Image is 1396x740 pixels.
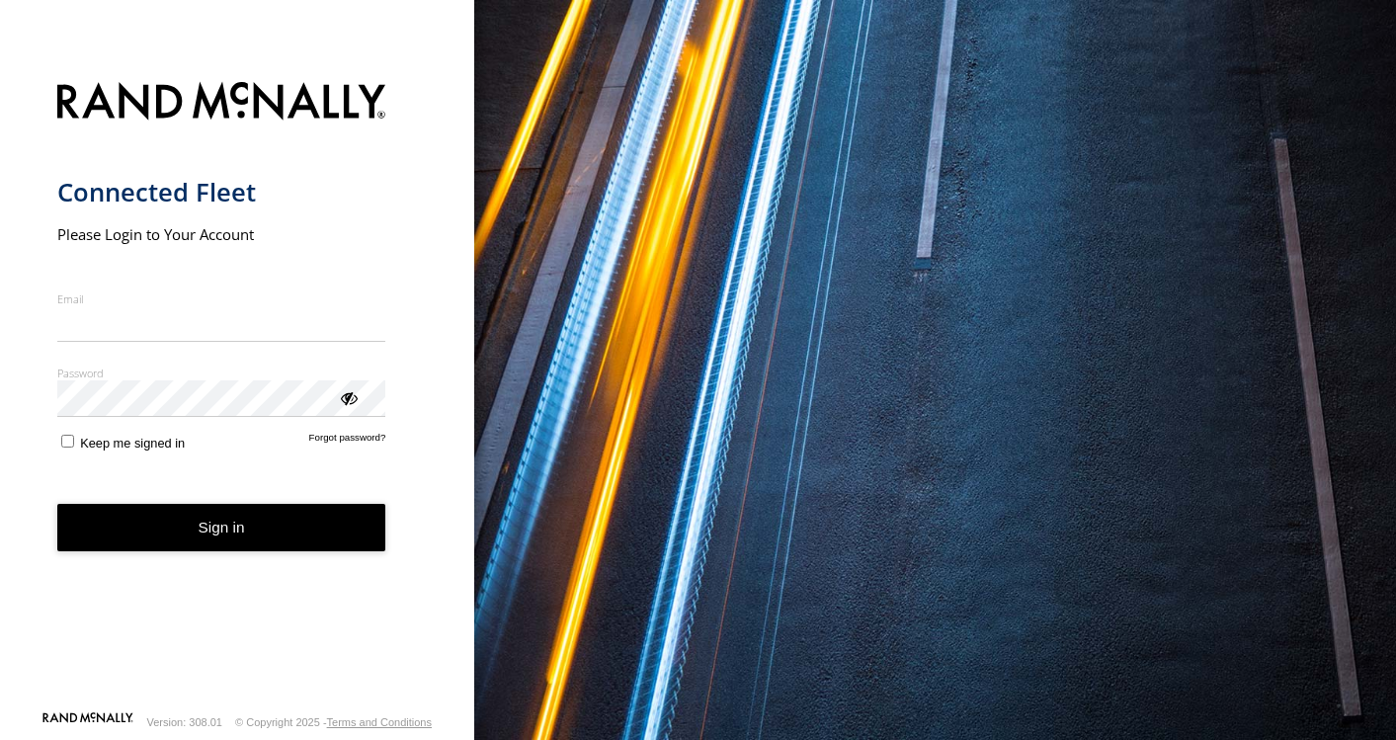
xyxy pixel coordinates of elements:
a: Forgot password? [309,432,386,451]
span: Keep me signed in [80,436,185,451]
label: Email [57,291,386,306]
h2: Please Login to Your Account [57,224,386,244]
label: Password [57,366,386,380]
form: main [57,70,418,710]
button: Sign in [57,504,386,552]
div: ViewPassword [338,387,358,407]
a: Visit our Website [42,712,133,732]
a: Terms and Conditions [327,716,432,728]
div: © Copyright 2025 - [235,716,432,728]
img: Rand McNally [57,78,386,128]
h1: Connected Fleet [57,176,386,208]
div: Version: 308.01 [147,716,222,728]
input: Keep me signed in [61,435,74,448]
